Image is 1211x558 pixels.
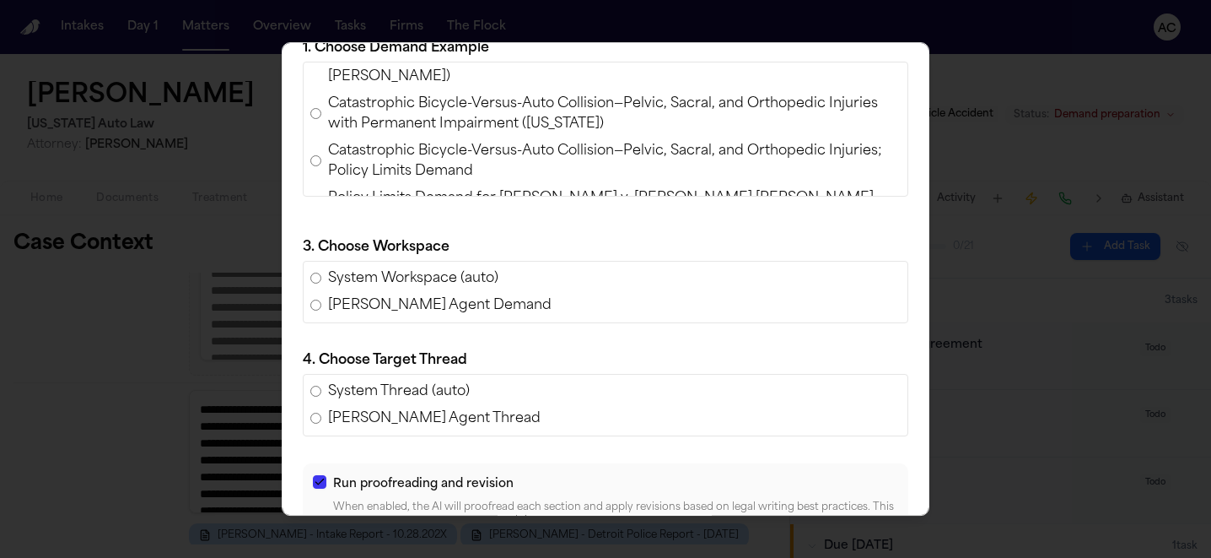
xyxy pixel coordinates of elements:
[328,94,901,134] span: Catastrophic Bicycle-Versus-Auto Collision—Pelvic, Sacral, and Orthopedic Injuries with Permanent...
[310,300,321,311] input: [PERSON_NAME] Agent Demand
[333,478,514,490] span: Run proofreading and revision
[303,350,908,371] p: 4. Choose Target Thread
[328,141,901,181] span: Catastrophic Bicycle-Versus-Auto Collision—Pelvic, Sacral, and Orthopedic Injuries; Policy Limits...
[310,155,321,166] input: Catastrophic Bicycle-Versus-Auto Collision—Pelvic, Sacral, and Orthopedic Injuries; Policy Limits...
[328,382,470,402] span: System Thread (auto)
[310,413,321,424] input: [PERSON_NAME] Agent Thread
[328,188,901,229] span: Policy Limits Demand for [PERSON_NAME] v. [PERSON_NAME] [PERSON_NAME] (AAA Insurance, [US_STATE] ...
[333,501,898,528] p: When enabled, the AI will proofread each section and apply revisions based on legal writing best ...
[328,295,552,316] span: [PERSON_NAME] Agent Demand
[328,268,498,289] span: System Workspace (auto)
[303,38,908,58] p: 1. Choose Demand Example
[303,237,908,257] p: 3. Choose Workspace
[310,386,321,397] input: System Thread (auto)
[310,273,321,284] input: System Workspace (auto)
[310,108,321,119] input: Catastrophic Bicycle-Versus-Auto Collision—Pelvic, Sacral, and Orthopedic Injuries with Permanent...
[328,409,541,429] span: [PERSON_NAME] Agent Thread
